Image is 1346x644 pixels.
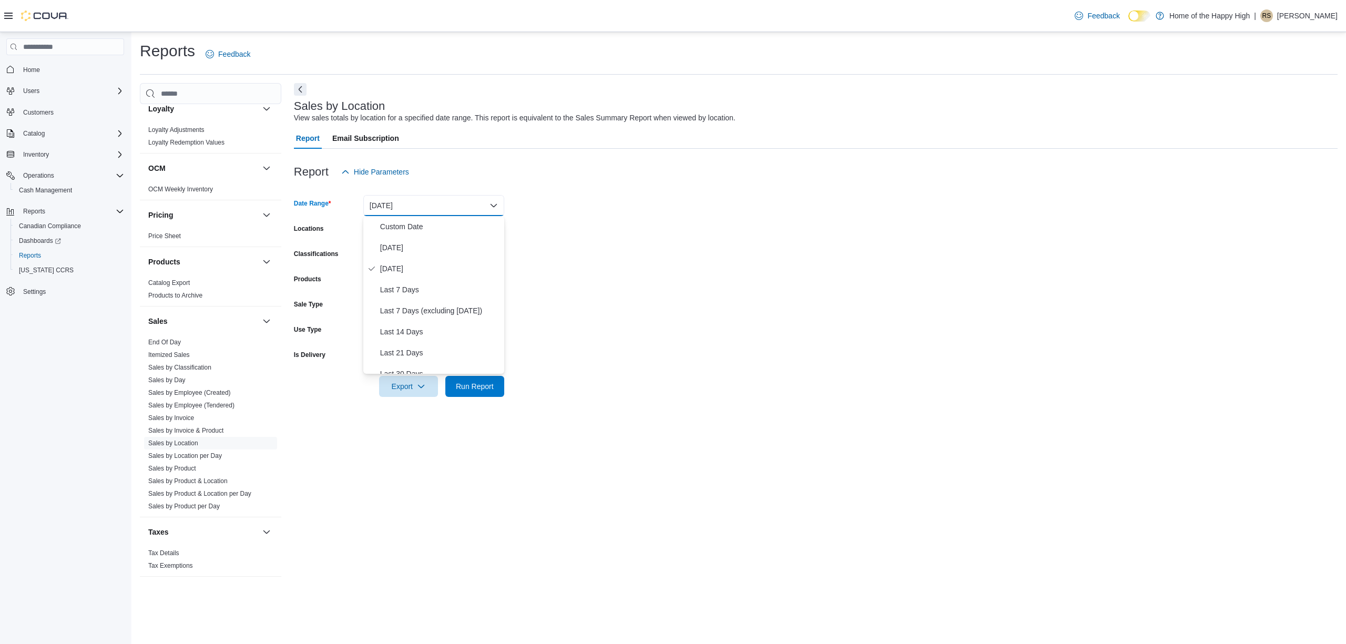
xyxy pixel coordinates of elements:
button: Hide Parameters [337,161,413,182]
span: Home [19,63,124,76]
button: OCM [148,163,258,173]
span: Hide Parameters [354,167,409,177]
div: Loyalty [140,124,281,153]
a: Sales by Invoice & Product [148,427,223,434]
span: Reports [15,249,124,262]
button: Catalog [2,126,128,141]
a: Cash Management [15,184,76,197]
span: Customers [19,106,124,119]
span: Inventory [23,150,49,159]
span: [DATE] [380,241,500,254]
a: Tax Exemptions [148,562,193,569]
span: Feedback [1087,11,1119,21]
a: Canadian Compliance [15,220,85,232]
span: Canadian Compliance [15,220,124,232]
button: Sales [260,315,273,328]
span: RS [1262,9,1271,22]
button: Customers [2,105,128,120]
a: [US_STATE] CCRS [15,264,78,277]
a: Price Sheet [148,232,181,240]
div: Products [140,277,281,306]
label: Is Delivery [294,351,325,359]
span: Export [385,376,432,397]
button: Catalog [19,127,49,140]
span: Sales by Location per Day [148,452,222,460]
span: OCM Weekly Inventory [148,185,213,193]
a: Sales by Product & Location per Day [148,490,251,497]
span: Run Report [456,381,494,392]
a: Itemized Sales [148,351,190,359]
span: Email Subscription [332,128,399,149]
span: Operations [23,171,54,180]
span: Cash Management [15,184,124,197]
button: Taxes [148,527,258,537]
p: [PERSON_NAME] [1277,9,1338,22]
h3: Pricing [148,210,173,220]
a: Dashboards [15,234,65,247]
span: Dashboards [15,234,124,247]
nav: Complex example [6,57,124,326]
span: Last 21 Days [380,346,500,359]
a: OCM Weekly Inventory [148,186,213,193]
div: Rachel Snelgrove [1260,9,1273,22]
span: Last 30 Days [380,367,500,380]
p: Home of the Happy High [1169,9,1250,22]
button: Users [19,85,44,97]
a: Sales by Classification [148,364,211,371]
a: Sales by Invoice [148,414,194,422]
a: Sales by Employee (Created) [148,389,231,396]
button: Canadian Compliance [11,219,128,233]
span: [US_STATE] CCRS [19,266,74,274]
span: Custom Date [380,220,500,233]
a: Settings [19,285,50,298]
span: Feedback [218,49,250,59]
a: Customers [19,106,58,119]
span: Last 14 Days [380,325,500,338]
span: Inventory [19,148,124,161]
button: Sales [148,316,258,326]
h3: Loyalty [148,104,174,114]
p: | [1254,9,1256,22]
a: Products to Archive [148,292,202,299]
button: Inventory [19,148,53,161]
span: [DATE] [380,262,500,275]
button: [DATE] [363,195,504,216]
span: Settings [23,288,46,296]
a: Sales by Product & Location [148,477,228,485]
label: Use Type [294,325,321,334]
span: Sales by Invoice & Product [148,426,223,435]
span: Sales by Product per Day [148,502,220,510]
button: Reports [2,204,128,219]
a: Tax Details [148,549,179,557]
button: Cash Management [11,183,128,198]
span: Sales by Employee (Tendered) [148,401,234,410]
button: Operations [19,169,58,182]
button: Reports [19,205,49,218]
span: Reports [19,251,41,260]
button: Inventory [2,147,128,162]
a: Reports [15,249,45,262]
a: Feedback [1070,5,1124,26]
label: Sale Type [294,300,323,309]
a: Loyalty Adjustments [148,126,205,134]
span: Users [19,85,124,97]
span: Report [296,128,320,149]
button: Loyalty [260,103,273,115]
button: Export [379,376,438,397]
div: Taxes [140,547,281,576]
span: Sales by Classification [148,363,211,372]
span: Last 7 Days (excluding [DATE]) [380,304,500,317]
button: [US_STATE] CCRS [11,263,128,278]
button: Products [148,257,258,267]
span: Last 7 Days [380,283,500,296]
span: Dashboards [19,237,61,245]
div: Sales [140,336,281,517]
a: Sales by Product [148,465,196,472]
a: Home [19,64,44,76]
span: Products to Archive [148,291,202,300]
a: Sales by Day [148,376,186,384]
h3: Sales [148,316,168,326]
button: Users [2,84,128,98]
